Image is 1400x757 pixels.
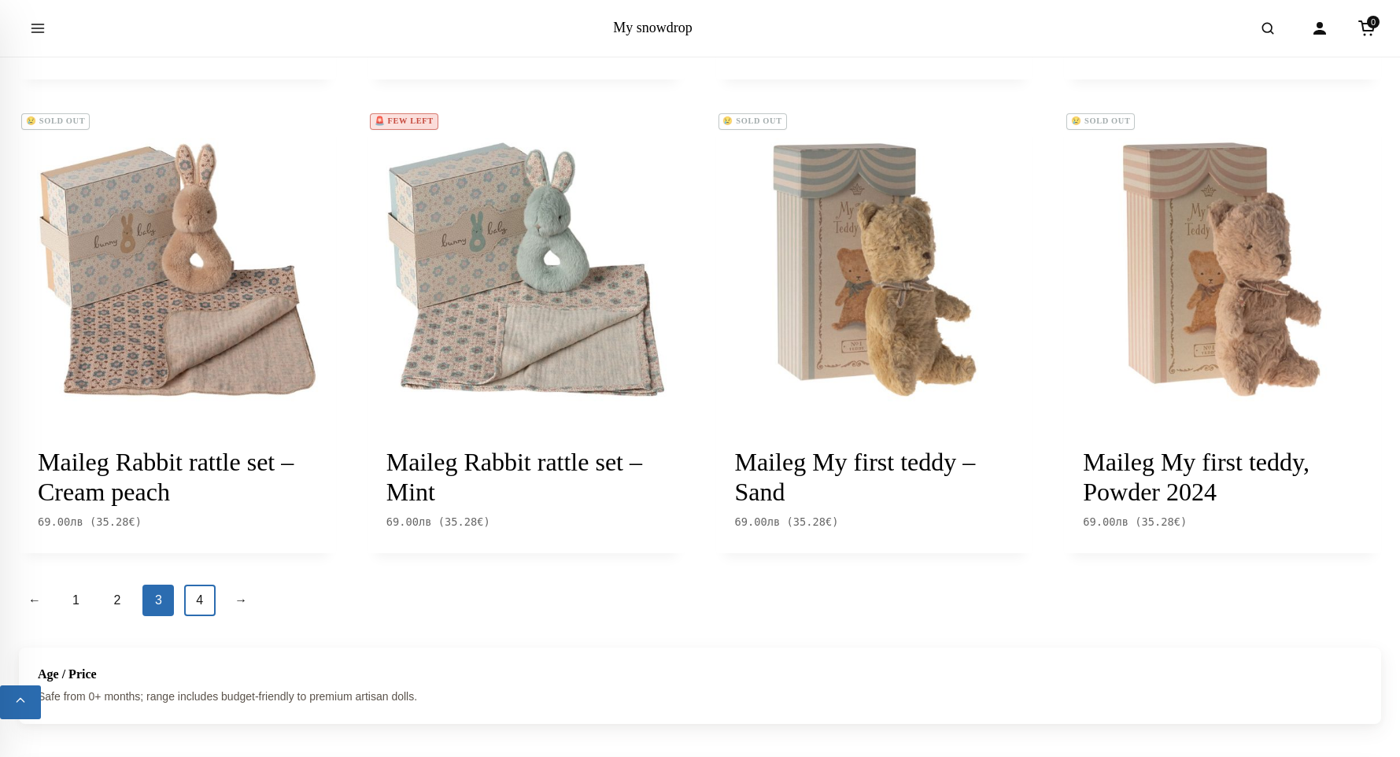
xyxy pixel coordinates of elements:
span: 69.00 [38,515,83,528]
span: ( ) [1135,515,1187,528]
a: 😢 SOLD OUT [1064,111,1381,428]
a: 4 [184,585,216,616]
span: лв [419,515,432,528]
span: € [477,515,483,528]
span: 3 [142,585,174,616]
a: Maileg Rabbit rattle set – Mint [386,448,642,506]
span: € [826,515,832,528]
span: 69.00 [1083,515,1128,528]
span: 35.28 [445,515,484,528]
span: ( ) [438,515,490,528]
a: Cart [1350,11,1384,46]
span: 69.00 [735,515,781,528]
span: лв [1116,515,1129,528]
h3: Age / Price [38,667,1362,681]
span: ( ) [90,515,142,528]
a: ← [19,585,50,616]
a: 😢 SOLD OUT [716,111,1033,428]
span: 0 [1367,16,1380,28]
a: 2 [102,585,133,616]
a: → [225,585,257,616]
button: Open menu [16,6,60,50]
span: 35.28 [1142,515,1181,528]
a: 😢 SOLD OUT [19,111,336,428]
a: Maileg Rabbit rattle set – Cream peach [38,448,294,506]
a: Account [1302,11,1337,46]
a: Maileg My first teddy, Powder 2024 [1083,448,1309,506]
span: € [1174,515,1180,528]
span: лв [70,515,83,528]
span: € [129,515,135,528]
span: лв [767,515,781,528]
a: My snowdrop [613,20,693,35]
a: Maileg My first teddy – Sand [735,448,976,506]
a: 🚨 FEW LEFT [368,111,685,428]
span: 35.28 [793,515,833,528]
a: 1 [60,585,91,616]
span: 35.28 [96,515,135,528]
p: Safe from 0+ months; range includes budget-friendly to premium artisan dolls. [38,688,1362,705]
button: Open search [1246,6,1290,50]
span: ( ) [787,515,839,528]
span: 69.00 [386,515,432,528]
